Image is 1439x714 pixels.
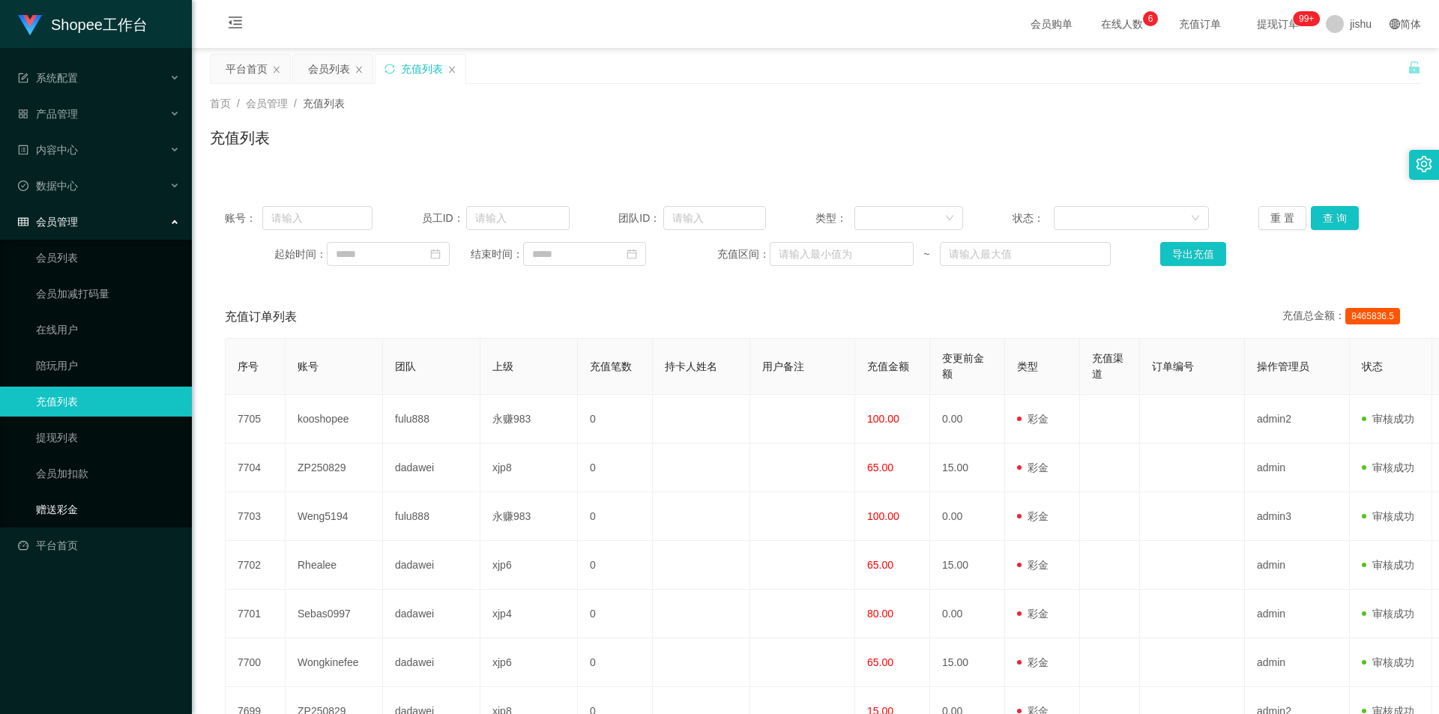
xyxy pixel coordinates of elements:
[578,541,653,590] td: 0
[1017,360,1038,372] span: 类型
[867,608,893,620] span: 80.00
[1362,462,1414,474] span: 审核成功
[1017,656,1049,668] span: 彩金
[272,65,281,74] i: 图标: close
[1245,541,1350,590] td: admin
[18,108,78,120] span: 产品管理
[36,243,180,273] a: 会员列表
[286,638,383,687] td: Wongkinefee
[298,360,319,372] span: 账号
[1345,308,1400,324] span: 8465836.5
[447,65,456,74] i: 图标: close
[383,638,480,687] td: dadawei
[36,351,180,381] a: 陪玩用户
[1249,19,1306,29] span: 提现订单
[226,492,286,541] td: 7703
[226,55,268,83] div: 平台首页
[1282,308,1406,326] div: 充值总金额：
[383,395,480,444] td: fulu888
[1362,510,1414,522] span: 审核成功
[480,395,578,444] td: 永赚983
[1245,590,1350,638] td: admin
[867,510,899,522] span: 100.00
[1416,156,1432,172] i: 图标: setting
[492,360,513,372] span: 上级
[18,15,42,36] img: logo.9652507e.png
[286,444,383,492] td: ZP250829
[1362,413,1414,425] span: 审核成功
[867,360,909,372] span: 充值金额
[867,413,899,425] span: 100.00
[480,541,578,590] td: xjp6
[18,181,28,191] i: 图标: check-circle-o
[1017,462,1049,474] span: 彩金
[225,308,297,326] span: 充值订单列表
[1258,206,1306,230] button: 重 置
[930,541,1005,590] td: 15.00
[930,395,1005,444] td: 0.00
[210,1,261,49] i: 图标: menu-fold
[384,64,395,74] i: 图标: sync
[471,246,523,262] span: 结束时间：
[815,211,854,226] span: 类型：
[1017,413,1049,425] span: 彩金
[1017,608,1049,620] span: 彩金
[466,206,570,230] input: 请输入
[1245,638,1350,687] td: admin
[308,55,350,83] div: 会员列表
[770,242,914,266] input: 请输入最小值为
[1362,559,1414,571] span: 审核成功
[36,387,180,417] a: 充值列表
[18,216,78,228] span: 会员管理
[18,217,28,227] i: 图标: table
[36,315,180,345] a: 在线用户
[1293,11,1320,26] sup: 225
[590,360,632,372] span: 充值笔数
[578,444,653,492] td: 0
[210,127,270,149] h1: 充值列表
[286,395,383,444] td: kooshopee
[618,211,663,226] span: 团队ID：
[1171,19,1228,29] span: 充值订单
[1017,510,1049,522] span: 彩金
[867,559,893,571] span: 65.00
[226,638,286,687] td: 7700
[246,97,288,109] span: 会员管理
[930,590,1005,638] td: 0.00
[286,541,383,590] td: Rhealee
[422,211,466,226] span: 员工ID：
[945,214,954,224] i: 图标: down
[36,459,180,488] a: 会员加扣款
[383,492,480,541] td: fulu888
[627,249,637,259] i: 图标: calendar
[238,360,259,372] span: 序号
[578,492,653,541] td: 0
[286,492,383,541] td: Weng5194
[430,249,441,259] i: 图标: calendar
[210,97,231,109] span: 首页
[1362,360,1383,372] span: 状态
[303,97,345,109] span: 充值列表
[383,444,480,492] td: dadawei
[1390,19,1400,29] i: 图标: global
[480,492,578,541] td: 永赚983
[383,541,480,590] td: dadawei
[237,97,240,109] span: /
[1245,444,1350,492] td: admin
[226,444,286,492] td: 7704
[1160,242,1226,266] button: 导出充值
[1245,395,1350,444] td: admin2
[480,638,578,687] td: xjp6
[18,109,28,119] i: 图标: appstore-o
[18,72,78,84] span: 系统配置
[225,211,262,226] span: 账号：
[717,246,770,262] span: 充值区间：
[36,279,180,309] a: 会员加减打码量
[1093,19,1150,29] span: 在线人数
[18,144,78,156] span: 内容中心
[1408,61,1421,74] i: 图标: unlock
[867,656,893,668] span: 65.00
[1013,211,1054,226] span: 状态：
[286,590,383,638] td: Sebas0997
[578,638,653,687] td: 0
